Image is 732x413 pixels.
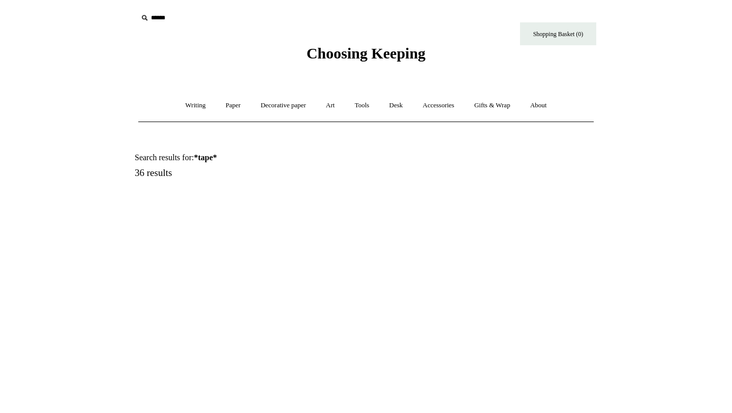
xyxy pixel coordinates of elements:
a: Tools [346,92,379,119]
a: Gifts & Wrap [465,92,520,119]
h1: Search results for: [135,153,378,162]
a: Desk [380,92,412,119]
a: Choosing Keeping [307,53,425,60]
a: Decorative paper [252,92,315,119]
a: Art [317,92,344,119]
a: Paper [217,92,250,119]
a: Accessories [414,92,464,119]
h5: 36 results [135,167,378,179]
a: Shopping Basket (0) [520,22,596,45]
a: About [521,92,556,119]
a: Writing [176,92,215,119]
span: Choosing Keeping [307,45,425,62]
